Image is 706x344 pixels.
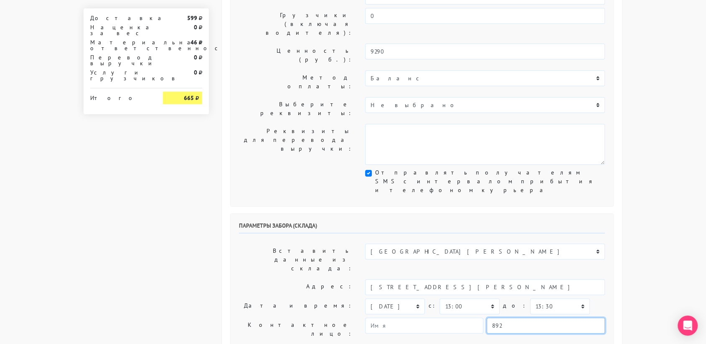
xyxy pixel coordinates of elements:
[194,54,197,61] strong: 0
[187,14,197,22] strong: 599
[233,298,359,314] label: Дата и время:
[233,44,359,67] label: Ценность (руб.):
[678,316,698,336] div: Open Intercom Messenger
[365,318,483,334] input: Имя
[90,92,150,101] div: Итого
[503,298,527,313] label: до:
[233,318,359,341] label: Контактное лицо:
[84,54,157,66] div: Перевод выручки
[487,318,605,334] input: Телефон
[233,244,359,276] label: Вставить данные из склада:
[233,279,359,295] label: Адрес:
[233,70,359,94] label: Метод оплаты:
[184,94,194,102] strong: 665
[233,124,359,165] label: Реквизиты для перевода выручки:
[84,15,157,21] div: Доставка
[233,97,359,121] label: Выберите реквизиты:
[194,23,197,31] strong: 0
[190,39,197,46] strong: 46
[233,8,359,40] label: Грузчики (включая водителя):
[84,39,157,51] div: Материальная ответственность
[375,168,605,195] label: Отправлять получателям SMS с интервалом прибытия и телефоном курьера
[84,24,157,36] div: Наценка за вес
[428,298,436,313] label: c:
[84,69,157,81] div: Услуги грузчиков
[239,222,605,234] h6: Параметры забора (склада)
[194,69,197,76] strong: 0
